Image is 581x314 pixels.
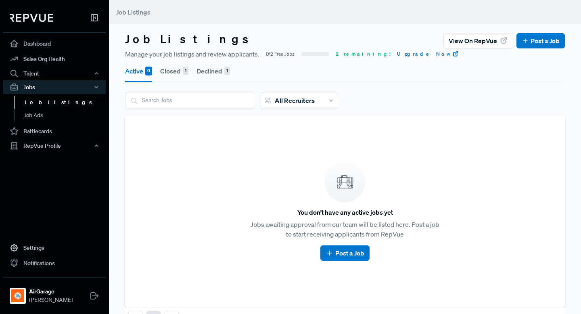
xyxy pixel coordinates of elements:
h3: Job Listings [125,32,256,46]
button: Post a Job [516,33,565,48]
a: Settings [3,240,106,255]
span: Job Listings [116,8,150,16]
a: Upgrade Now [397,50,459,58]
a: AirGarageAirGarage[PERSON_NAME] [3,277,106,308]
p: Jobs awaiting approval from our team will be listed here. Post a job to start receiving applicant... [251,220,440,239]
input: Search Jobs [125,92,254,108]
span: View on RepVue [449,36,497,46]
button: Declined 1 [196,60,230,82]
button: Closed 1 [160,60,188,82]
a: Post a Job [326,248,364,258]
button: View on RepVue [443,33,513,48]
strong: AirGarage [29,287,73,296]
span: Manage your job listings and review applicants. [125,49,259,59]
span: 0/2 Free Jobs [266,50,295,58]
a: Battlecards [3,124,106,139]
span: 2 remaining! [336,50,391,58]
button: Talent [3,67,106,80]
button: Active 0 [125,60,152,82]
div: 1 [224,67,230,75]
img: RepVue [10,14,53,22]
a: Post a Job [522,36,560,46]
a: Job Ads [14,109,117,122]
h6: You don't have any active jobs yet [297,209,393,216]
button: Jobs [3,80,106,94]
a: Job Listings [14,96,117,109]
a: Dashboard [3,36,106,51]
button: Post a Job [320,245,369,261]
span: All Recruiters [275,96,315,105]
a: Sales Org Health [3,51,106,67]
img: AirGarage [11,289,24,302]
button: RepVue Profile [3,139,106,153]
div: 0 [145,67,152,75]
div: 1 [183,67,188,75]
span: [PERSON_NAME] [29,296,73,304]
a: Notifications [3,255,106,271]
